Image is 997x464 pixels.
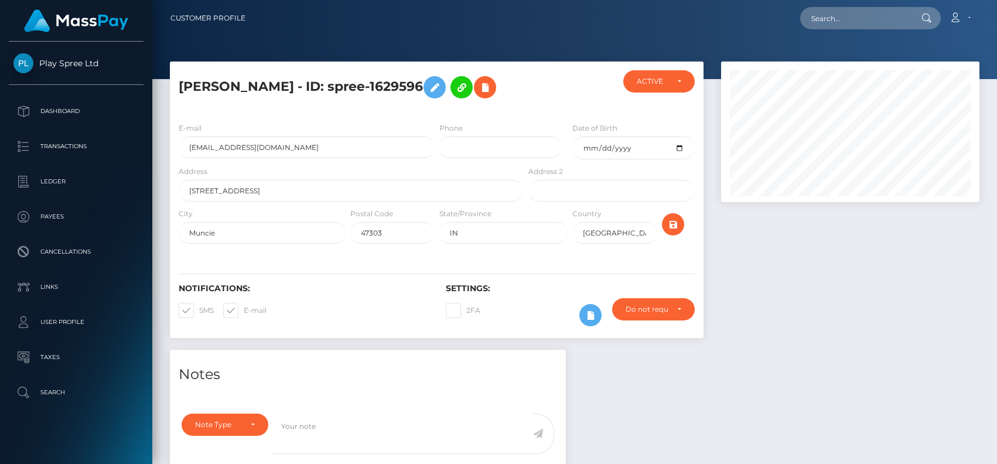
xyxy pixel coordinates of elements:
[9,167,144,196] a: Ledger
[9,58,144,69] span: Play Spree Ltd
[9,272,144,302] a: Links
[626,305,668,314] div: Do not require
[179,284,428,294] h6: Notifications:
[9,237,144,267] a: Cancellations
[179,303,214,318] label: SMS
[13,349,139,366] p: Taxes
[179,123,202,134] label: E-mail
[13,103,139,120] p: Dashboard
[170,6,245,30] a: Customer Profile
[13,278,139,296] p: Links
[179,70,517,104] h5: [PERSON_NAME] - ID: spree-1629596
[179,209,193,219] label: City
[446,284,695,294] h6: Settings:
[13,173,139,190] p: Ledger
[446,303,480,318] label: 2FA
[800,7,910,29] input: Search...
[13,138,139,155] p: Transactions
[9,202,144,231] a: Payees
[528,166,563,177] label: Address 2
[572,123,617,134] label: Date of Birth
[9,343,144,372] a: Taxes
[9,308,144,337] a: User Profile
[612,298,695,320] button: Do not require
[179,166,207,177] label: Address
[179,364,557,385] h4: Notes
[13,313,139,331] p: User Profile
[439,209,491,219] label: State/Province
[13,208,139,226] p: Payees
[9,378,144,407] a: Search
[9,97,144,126] a: Dashboard
[24,9,128,32] img: MassPay Logo
[572,209,602,219] label: Country
[13,53,33,73] img: Play Spree Ltd
[637,77,668,86] div: ACTIVE
[439,123,463,134] label: Phone
[223,303,267,318] label: E-mail
[13,243,139,261] p: Cancellations
[9,132,144,161] a: Transactions
[350,209,393,219] label: Postal Code
[182,414,268,436] button: Note Type
[195,420,241,429] div: Note Type
[13,384,139,401] p: Search
[623,70,695,93] button: ACTIVE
